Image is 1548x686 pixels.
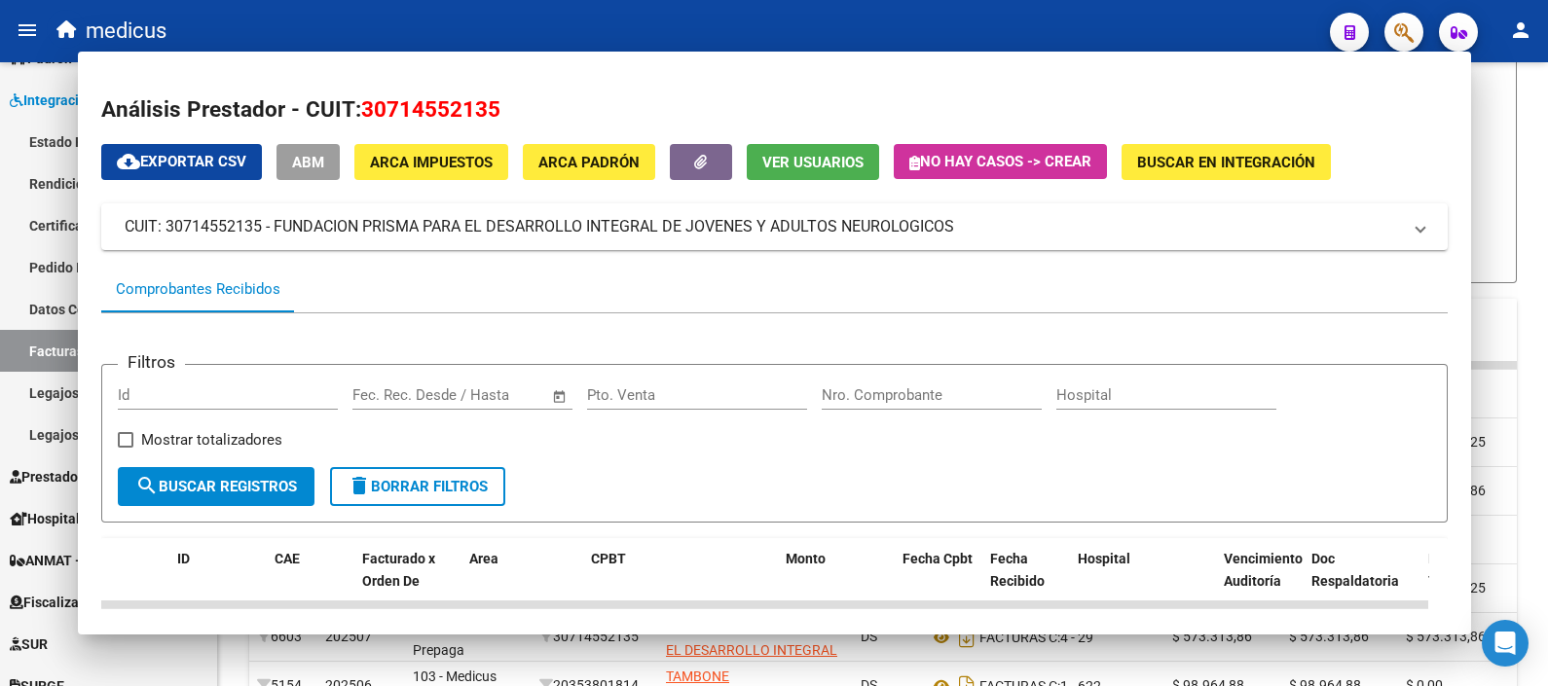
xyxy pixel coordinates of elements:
span: 30714552135 [361,96,500,122]
span: ABM [292,154,324,171]
span: CPBT [591,551,626,566]
datatable-header-cell: Facturado x Orden De [354,538,461,624]
button: ARCA Impuestos [354,144,508,180]
span: Borrar Filtros [348,478,488,495]
h2: Análisis Prestador - CUIT: [101,93,1448,126]
span: Exportar CSV [117,153,246,170]
span: Doc Respaldatoria [1311,551,1399,589]
mat-panel-title: CUIT: 30714552135 - FUNDACION PRISMA PARA EL DESARROLLO INTEGRAL DE JOVENES Y ADULTOS NEUROLOGICOS [125,215,1401,238]
span: Prestadores / Proveedores [10,466,187,487]
h3: Filtros [118,349,185,375]
datatable-header-cell: Doc Trazabilidad [1420,538,1537,624]
span: Integración (discapacidad) [10,90,190,111]
button: No hay casos -> Crear [894,144,1107,179]
mat-icon: search [135,474,159,497]
mat-icon: delete [348,474,371,497]
datatable-header-cell: ID [169,538,267,624]
span: FACTURAS C: [979,630,1060,645]
mat-icon: person [1509,18,1532,42]
span: Buscar Registros [135,478,297,495]
span: ARCA Impuestos [370,154,493,171]
span: Monto [786,551,826,566]
span: Area [469,551,498,566]
span: $ 573.313,86 [1406,629,1486,644]
datatable-header-cell: Area [461,538,583,624]
button: ARCA Padrón [523,144,655,180]
div: 6603 [257,626,310,648]
span: $ 573.313,86 [1289,629,1369,644]
datatable-header-cell: Monto [778,538,895,624]
button: ABM [276,144,340,180]
i: Descargar documento [954,622,979,653]
button: Ver Usuarios [747,144,879,180]
span: CAE [275,551,300,566]
span: SUR [10,633,48,655]
button: Exportar CSV [101,144,262,180]
button: Buscar en Integración [1122,144,1331,180]
span: Fiscalización RG [10,592,127,613]
span: Fecha Recibido [990,551,1045,589]
mat-icon: cloud_download [117,150,140,173]
div: Comprobantes Recibidos [116,278,280,301]
datatable-header-cell: Vencimiento Auditoría [1216,538,1304,624]
div: 4 - 29 [929,622,1157,653]
span: Vencimiento Auditoría [1224,551,1303,589]
datatable-header-cell: Fecha Cpbt [895,538,982,624]
div: 30714552135 [539,626,650,648]
datatable-header-cell: CAE [267,538,354,624]
span: Ver Usuarios [762,154,864,171]
input: Fecha inicio [352,386,431,404]
span: Fecha Cpbt [903,551,973,566]
datatable-header-cell: CPBT [583,538,778,624]
mat-icon: menu [16,18,39,42]
mat-expansion-panel-header: CUIT: 30714552135 - FUNDACION PRISMA PARA EL DESARROLLO INTEGRAL DE JOVENES Y ADULTOS NEUROLOGICOS [101,203,1448,250]
button: Open calendar [548,385,571,408]
span: ANMAT - Trazabilidad [10,550,163,571]
span: Facturado x Orden De [362,551,435,589]
span: Hospitales Públicos [10,508,151,529]
span: 202507 [325,629,372,644]
input: Fecha fin [449,386,543,404]
datatable-header-cell: Hospital [1070,538,1216,624]
span: Buscar en Integración [1137,154,1315,171]
span: Mostrar totalizadores [141,428,282,451]
span: Hospital [1078,551,1130,566]
datatable-header-cell: Doc Respaldatoria [1304,538,1420,624]
span: DS [861,629,877,644]
span: $ 573.313,86 [1172,629,1252,644]
span: ID [177,551,190,566]
span: No hay casos -> Crear [909,153,1091,170]
span: ARCA Padrón [538,154,640,171]
button: Buscar Registros [118,467,314,506]
button: Borrar Filtros [330,467,505,506]
span: medicus [86,10,166,53]
datatable-header-cell: Fecha Recibido [982,538,1070,624]
div: Open Intercom Messenger [1482,620,1529,667]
